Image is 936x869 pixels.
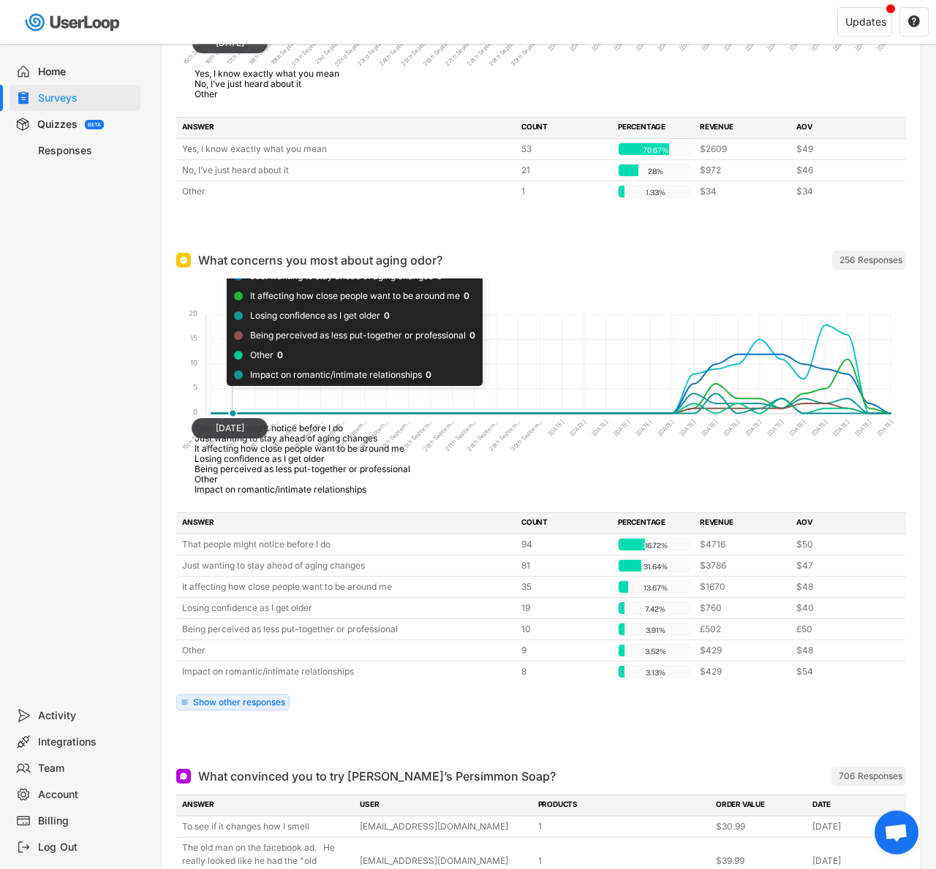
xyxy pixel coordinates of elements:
tspan: [DATE] [590,418,609,437]
div: BETA [88,122,101,127]
div: 9 [521,644,609,657]
tspan: 18th Septem... [247,418,280,451]
div: Impact on romantic/intimate relationships [182,665,513,678]
tspan: 16th Septem... [203,33,236,66]
div: 94 [521,538,609,551]
tspan: [DATE] [678,418,697,437]
div: Show other responses [193,698,285,707]
div: AOV [796,517,884,530]
div: $40 [796,602,884,615]
div: 36.72% [622,539,689,552]
div: [DATE] [812,854,900,868]
tspan: [DATE] [788,418,807,437]
tspan: [DATE] [546,418,565,437]
tspan: 19th Septem... [269,418,302,451]
img: Single Select [179,256,188,265]
div: COUNT [521,121,609,134]
div: What convinced you to try [PERSON_NAME]’s Persimmon Soap? [198,767,556,785]
div: $30.99 [716,820,804,833]
text:  [908,15,920,28]
div: 3.13% [622,666,689,679]
tspan: 24th Septem... [378,33,412,67]
div: REVENUE [700,517,788,530]
span: Impact on romantic/intimate relationships [184,484,366,495]
tspan: 19th Septem... [269,33,302,66]
div: $49 [796,143,884,156]
div: £502 [700,623,788,636]
span: Just wanting to stay ahead of aging changes [184,433,377,444]
button:  [907,15,921,29]
tspan: 26th Septem... [421,418,456,452]
div: PERCENTAGE [618,121,691,134]
div: $34 [700,185,788,198]
tspan: [DATE] [722,418,741,437]
div: 1 [521,185,609,198]
tspan: [DATE] [744,418,763,437]
tspan: 27th Septem... [444,418,478,452]
div: Yes, I know exactly what you mean [182,143,513,156]
span: Losing confidence as I get older [184,453,325,464]
span: That people might notice before I do [184,422,343,433]
tspan: 30th Septem... [510,418,544,452]
tspan: [DATE] [612,418,631,437]
div: 13.67% [622,581,689,594]
div: 7.42% [622,602,689,615]
div: 256 Responses [839,254,902,266]
tspan: [DATE] [831,418,850,437]
div: Log Out [38,840,135,854]
tspan: 27th Septem... [444,33,478,67]
div: Other [182,644,513,657]
div: $54 [796,665,884,678]
div: Open chat [875,811,918,854]
tspan: [DATE] [656,418,675,437]
div: $47 [796,559,884,572]
div: To see if it changes how I smell [182,820,351,833]
img: userloop-logo-01.svg [22,7,125,37]
div: $50 [796,538,884,551]
span: Other [184,88,218,99]
div: What concerns you most about aging odor? [198,251,442,269]
div: 81 [521,559,609,572]
tspan: [DATE] [568,418,587,437]
div: $34 [796,185,884,198]
div: ORDER VALUE [716,799,804,812]
div: $972 [700,164,788,177]
div: Account [38,788,135,802]
div: Just wanting to stay ahead of aging changes [182,559,513,572]
div: 28% [622,164,689,178]
tspan: 17th Septem... [225,418,258,451]
tspan: 15 [190,333,197,342]
tspan: [DATE] [766,418,785,437]
tspan: [DATE] [875,418,894,437]
tspan: 28th Septem... [466,33,500,67]
div: Losing confidence as I get older [182,602,513,615]
tspan: 21st Septem... [314,33,347,66]
div: Billing [38,814,135,828]
div: 70.67% [622,143,689,156]
div: [EMAIL_ADDRESS][DOMAIN_NAME] [360,820,529,833]
div: 53 [521,143,609,156]
div: 8 [521,665,609,678]
tspan: 22nd Septem... [333,33,368,68]
div: $39.99 [716,854,804,868]
img: Open Ended [179,772,188,781]
div: USER [360,799,529,812]
tspan: 15th Septem... [181,33,214,66]
tspan: 25th Septem... [399,418,434,452]
tspan: 23rd Septem... [355,418,390,452]
div: Quizzes [37,118,78,132]
div: £50 [796,623,884,636]
div: It affecting how close people want to be around me [182,580,513,593]
tspan: 25th Septem... [400,33,434,67]
div: $429 [700,665,788,678]
tspan: 18th Septem... [247,33,280,66]
div: 10 [521,623,609,636]
div: $429 [700,644,788,657]
tspan: 29th Septem... [488,33,522,67]
div: $48 [796,580,884,593]
tspan: [DATE] [809,418,829,437]
div: Team [38,762,135,775]
div: 19 [521,602,609,615]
